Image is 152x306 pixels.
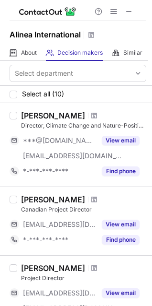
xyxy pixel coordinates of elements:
div: Select department [15,69,73,78]
img: ContactOut v5.3.10 [19,6,76,17]
span: Similar [123,49,142,57]
button: Reveal Button [102,166,140,176]
span: Select all (10) [22,90,64,98]
h1: Alinea International [10,29,81,40]
span: ***@[DOMAIN_NAME] [23,136,96,145]
span: Decision makers [57,49,103,57]
span: [EMAIL_ADDRESS][DOMAIN_NAME] [23,152,122,160]
span: [EMAIL_ADDRESS][DOMAIN_NAME] [23,289,96,297]
div: Project Director [21,274,146,282]
div: [PERSON_NAME] [21,195,85,204]
div: Director, Climate Change and Nature-Positive Solutions [21,121,146,130]
button: Reveal Button [102,220,140,229]
span: About [21,49,37,57]
span: [EMAIL_ADDRESS][DOMAIN_NAME] [23,220,96,229]
button: Reveal Button [102,288,140,298]
button: Reveal Button [102,136,140,145]
button: Reveal Button [102,235,140,245]
div: Canadian Project Director [21,205,146,214]
div: [PERSON_NAME] [21,111,85,120]
div: [PERSON_NAME] [21,263,85,273]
